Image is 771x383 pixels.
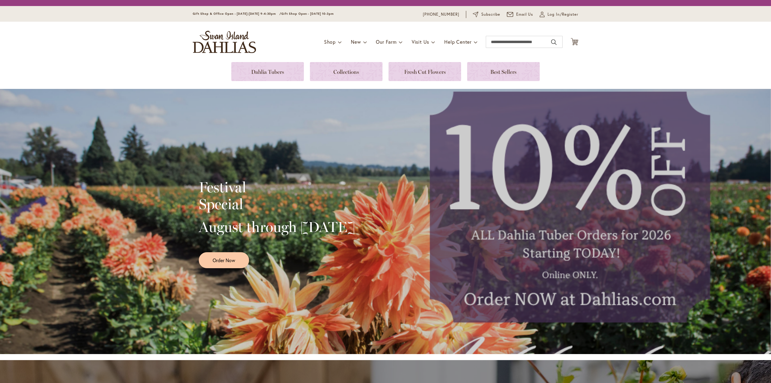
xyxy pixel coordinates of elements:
[412,39,429,45] span: Visit Us
[548,11,578,17] span: Log In/Register
[213,257,235,264] span: Order Now
[551,37,557,47] button: Search
[193,31,256,53] a: store logo
[324,39,336,45] span: Shop
[199,179,355,212] h2: Festival Special
[199,218,355,235] h2: August through [DATE]
[444,39,472,45] span: Help Center
[376,39,396,45] span: Our Farm
[473,11,500,17] a: Subscribe
[199,252,249,268] a: Order Now
[481,11,500,17] span: Subscribe
[281,12,334,16] span: Gift Shop Open - [DATE] 10-3pm
[423,11,459,17] a: [PHONE_NUMBER]
[351,39,361,45] span: New
[507,11,533,17] a: Email Us
[193,12,281,16] span: Gift Shop & Office Open - [DATE]-[DATE] 9-4:30pm /
[540,11,578,17] a: Log In/Register
[516,11,533,17] span: Email Us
